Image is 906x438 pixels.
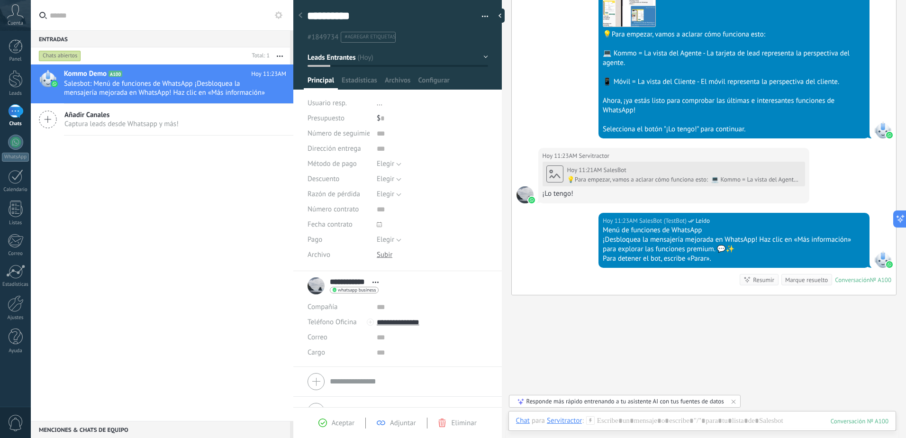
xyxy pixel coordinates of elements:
[603,254,865,264] div: Para detener el bot, escribe «Parar».
[308,156,370,172] div: Método de pago
[308,206,359,213] span: Número contrato
[2,315,29,321] div: Ajustes
[603,226,865,235] div: Menú de funciones de WhatsApp
[2,56,29,63] div: Panel
[543,151,579,161] div: Hoy 11:23AM
[251,69,286,79] span: Hoy 11:23AM
[8,20,23,27] span: Cuenta
[785,275,828,284] div: Marque resuelto
[308,191,360,198] span: Razón de pérdida
[2,251,29,257] div: Correo
[64,69,107,79] span: Kommo Demo
[385,76,410,90] span: Archivos
[526,397,724,405] div: Responde más rápido entrenando a tu asistente AI con tus fuentes de datos
[603,49,865,68] div: 💻 Kommo = La vista del Agente - La tarjeta de lead representa la perspectiva del agente.
[308,175,339,182] span: Descuento
[31,421,290,438] div: Menciones & Chats de equipo
[109,71,122,77] span: A100
[603,125,865,134] div: Selecciona el botón "¡Lo tengo!" para continuar.
[516,186,534,203] span: Servitractor
[2,187,29,193] div: Calendario
[582,416,583,426] span: :
[696,216,710,226] span: Leído
[603,235,865,254] div: ¡Desbloquea la mensajería mejorada en WhatsApp! Haz clic en «Más información» para explorar las f...
[308,236,322,243] span: Pago
[567,176,801,183] div: 💡Para empezar, vamos a aclarar cómo funciona esto: 💻 Kommo = La vista del Agente - La tarjeta de ...
[377,99,382,108] span: ...
[639,216,687,226] span: SalesBot (TestBot)
[332,419,354,428] span: Aceptar
[308,111,370,126] div: Presupuesto
[2,91,29,97] div: Leads
[390,419,416,428] span: Adjuntar
[603,96,865,115] div: Ahora, ¡ya estás listo para comprobar las últimas e interesantes funciones de WhatsApp!
[64,110,179,119] span: Añadir Canales
[2,121,29,127] div: Chats
[270,47,290,64] button: Más
[338,288,376,292] span: whatsapp business
[308,300,370,315] div: Compañía
[308,130,381,137] span: Número de seguimiento
[377,156,401,172] button: Elegir
[495,9,505,23] div: Ocultar
[308,330,327,345] button: Correo
[308,217,370,232] div: Fecha contrato
[31,64,293,103] a: Kommo Demo A100 Hoy 11:23AM Salesbot: Menú de funciones de WhatsApp ¡Desbloquea la mensajería mej...
[870,276,891,284] div: № A100
[64,79,268,97] span: Salesbot: Menú de funciones de WhatsApp ¡Desbloquea la mensajería mejorada en WhatsApp! Haz clic ...
[2,282,29,288] div: Estadísticas
[308,160,357,167] span: Método de pago
[308,221,353,228] span: Fecha contrato
[835,276,870,284] div: Conversación
[874,251,891,268] span: SalesBot
[377,235,394,244] span: Elegir
[308,318,357,327] span: Teléfono Oficina
[604,166,626,174] span: SalesBot
[64,119,179,128] span: Captura leads desde Whatsapp y más!
[308,172,370,187] div: Descuento
[248,51,270,61] div: Total: 1
[2,220,29,226] div: Listas
[51,81,58,87] img: waba.svg
[603,216,639,226] div: Hoy 11:23AM
[308,114,344,123] span: Presupuesto
[2,153,29,162] div: WhatsApp
[377,187,401,202] button: Elegir
[308,202,370,217] div: Número contrato
[603,30,865,39] div: 💡Para empezar, vamos a aclarar cómo funciona esto:
[451,419,476,428] span: Eliminar
[308,99,347,108] span: Usuario resp.
[874,121,891,138] span: SalesBot
[308,232,370,247] div: Pago
[2,348,29,354] div: Ayuda
[344,34,395,40] span: #agregar etiquetas
[308,187,370,202] div: Razón de pérdida
[308,349,325,356] span: Cargo
[308,145,361,152] span: Dirección entrega
[543,189,805,199] div: ¡Lo tengo!
[418,76,449,90] span: Configurar
[308,141,370,156] div: Dirección entrega
[567,166,604,174] div: Hoy 11:21AM
[579,151,609,161] span: Servitractor
[886,132,893,138] img: waba.svg
[308,96,370,111] div: Usuario resp.
[308,345,370,360] div: Cargo
[886,261,893,268] img: waba.svg
[308,126,370,141] div: Número de seguimiento
[308,33,338,42] span: #1849734
[377,172,401,187] button: Elegir
[31,30,290,47] div: Entradas
[308,333,327,342] span: Correo
[377,232,401,247] button: Elegir
[308,315,357,330] button: Teléfono Oficina
[39,50,81,62] div: Chats abiertos
[308,251,330,258] span: Archivo
[831,417,888,425] div: 100
[377,174,394,183] span: Elegir
[342,76,377,90] span: Estadísticas
[377,159,394,168] span: Elegir
[308,247,370,263] div: Archivo
[603,77,865,87] div: 📱 Móvil = La vista del Cliente - El móvil representa la perspectiva del cliente.
[377,111,488,126] div: $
